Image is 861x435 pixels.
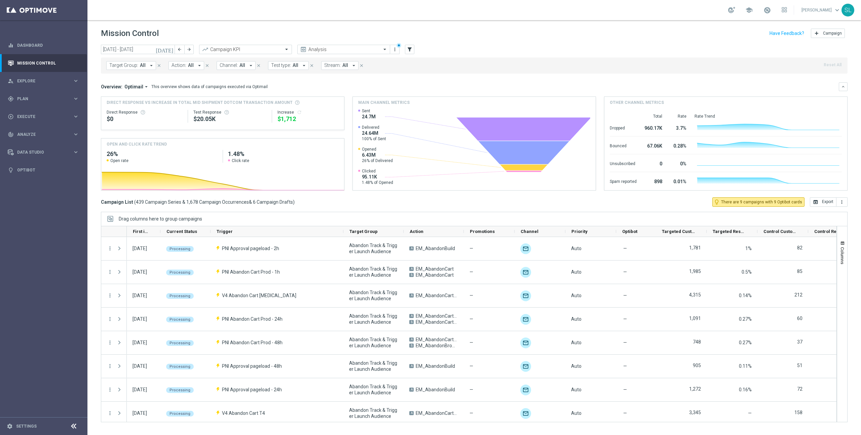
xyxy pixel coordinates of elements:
div: Rate [670,114,686,119]
span: Optimail [124,84,143,90]
div: 960.17K [645,122,662,133]
i: person_search [8,78,14,84]
button: more_vert [107,410,113,416]
div: lightbulb Optibot [7,167,79,173]
span: First in Range [133,229,149,234]
span: Abandon Track & Trigger Launch Audience [349,313,398,325]
img: Optimail [520,338,531,348]
div: 29 Sep 2025, Monday [133,340,147,346]
i: keyboard_arrow_right [73,95,79,102]
span: Promotions [470,229,495,234]
span: 24.7M [362,114,376,120]
div: Analyze [8,131,73,137]
span: Open rate [110,158,128,163]
span: Abandon Track & Trigger Launch Audience [349,242,398,254]
i: lightbulb [8,167,14,173]
label: 158 [794,409,802,416]
span: Columns [840,247,845,264]
span: — [470,245,473,251]
div: Optibot [8,161,79,179]
span: — [470,340,473,346]
span: — [623,292,627,299]
button: arrow_forward [184,45,194,54]
button: play_circle_outline Execute keyboard_arrow_right [7,114,79,119]
i: close [205,63,210,68]
div: $1,712 [277,115,339,123]
span: Campaign [823,31,842,36]
h4: Main channel metrics [358,100,410,106]
div: 29 Sep 2025, Monday [133,245,147,251]
span: & [249,199,252,205]
button: more_vert [107,292,113,299]
button: add Campaign [811,29,845,38]
i: close [309,63,314,68]
label: 82 [797,245,802,251]
i: gps_fixed [8,96,14,102]
button: close [256,62,262,69]
span: EM_AbandonBuild [416,363,455,369]
span: ) [293,199,295,205]
div: Total [645,114,662,119]
button: close [309,62,315,69]
span: 1.48% of Opened [362,180,393,185]
i: arrow_drop_down [143,84,149,90]
span: 95.11K [362,174,393,180]
multiple-options-button: Export to CSV [810,199,848,204]
span: Abandon Track & Trigger Launch Audience [349,289,398,302]
span: Target Group: [109,63,138,68]
span: 24.64M [362,130,386,136]
span: EM_AbandonBuild [416,387,455,393]
i: keyboard_arrow_right [73,131,79,137]
i: play_circle_outline [8,114,14,120]
div: Dropped [610,122,637,133]
button: lightbulb_outline There are 9 campaigns with 9 Optibot cards [712,197,804,207]
div: Mission Control [8,54,79,72]
div: $20,052 [193,115,266,123]
img: Optimail [520,408,531,419]
i: arrow_forward [187,47,191,52]
div: There are unsaved changes [397,43,401,48]
span: — [623,316,627,322]
div: Row Groups [119,216,202,222]
input: Have Feedback? [770,31,804,36]
span: school [745,6,753,14]
span: — [470,292,473,299]
button: track_changes Analyze keyboard_arrow_right [7,132,79,137]
h2: 1.48% [228,150,339,158]
div: Explore [8,78,73,84]
i: trending_up [202,46,209,53]
span: Action [410,229,423,234]
img: Optimail [520,314,531,325]
i: more_vert [839,199,845,205]
button: more_vert [836,197,848,207]
button: more_vert [107,269,113,275]
div: Dashboard [8,36,79,54]
span: 1% [745,246,752,251]
button: filter_alt [405,45,414,54]
span: Processing [170,247,190,251]
div: 3.7% [670,122,686,133]
span: PNI Abandon Cart Prod - 48h [222,340,283,346]
button: more_vert [107,363,113,369]
i: close [256,63,261,68]
span: All [293,63,298,68]
span: Action: [172,63,186,68]
a: Dashboard [17,36,79,54]
span: Priority [571,229,588,234]
input: Select date range [101,45,175,54]
span: All [342,63,348,68]
span: A [409,338,414,342]
span: Abandon Track & Trigger Launch Audience [349,337,398,349]
span: Target Group [349,229,378,234]
span: EM_AbandonCart_T2 [416,319,458,325]
span: Trigger [217,229,233,234]
label: 51 [797,362,802,368]
span: Channel [521,229,538,234]
label: 1,272 [689,386,701,392]
div: 29 Sep 2025, Monday [133,269,147,275]
button: close [204,62,210,69]
span: A [409,267,414,271]
button: more_vert [107,387,113,393]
